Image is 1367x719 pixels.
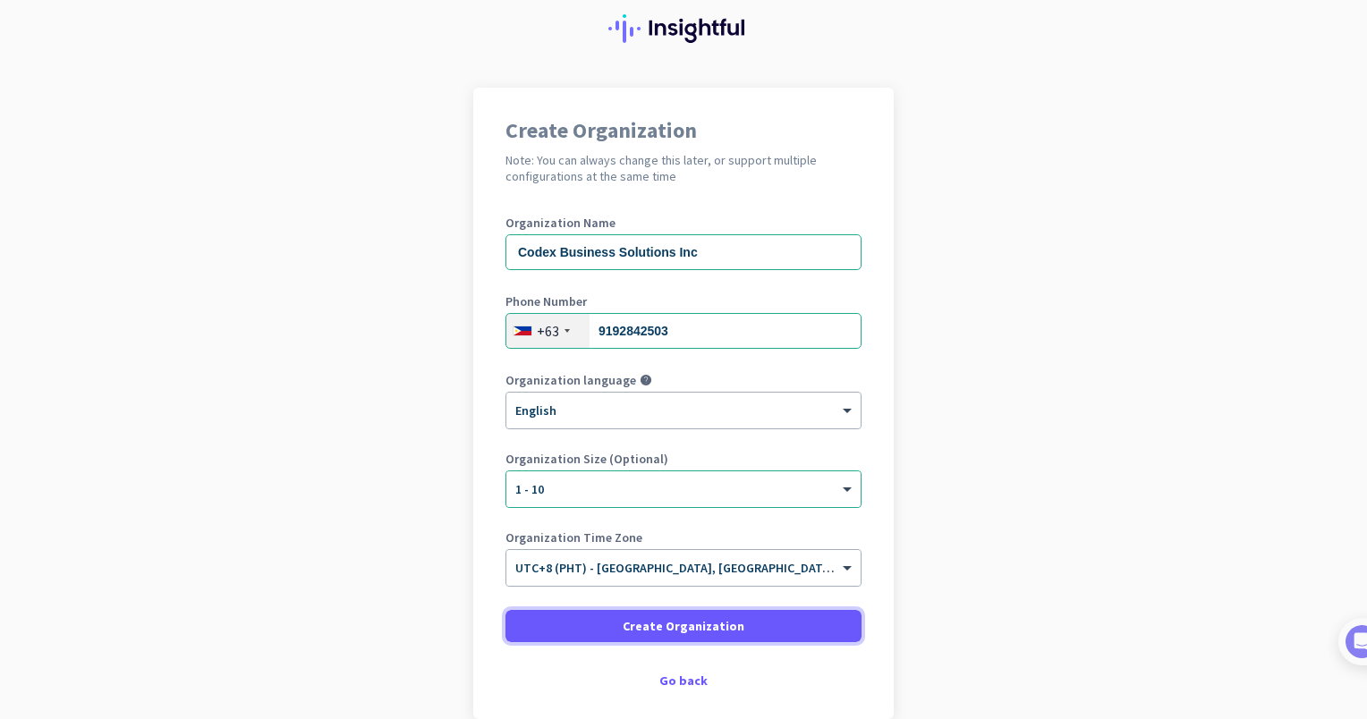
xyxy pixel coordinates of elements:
label: Organization Time Zone [505,531,862,544]
label: Organization language [505,374,636,386]
div: Go back [505,674,862,687]
input: 2 3234 5678 [505,313,862,349]
span: Create Organization [623,617,744,635]
img: Insightful [608,14,759,43]
div: +63 [537,322,559,340]
h1: Create Organization [505,120,862,141]
input: What is the name of your organization? [505,234,862,270]
button: Create Organization [505,610,862,642]
label: Organization Size (Optional) [505,453,862,465]
h2: Note: You can always change this later, or support multiple configurations at the same time [505,152,862,184]
label: Phone Number [505,295,862,308]
label: Organization Name [505,216,862,229]
i: help [640,374,652,386]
